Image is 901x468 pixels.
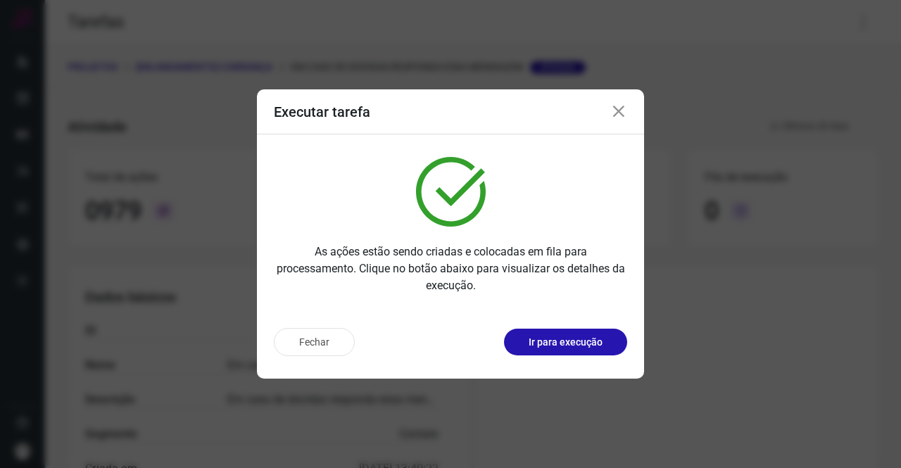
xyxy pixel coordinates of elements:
img: verified.svg [416,157,486,227]
h3: Executar tarefa [274,103,370,120]
p: As ações estão sendo criadas e colocadas em fila para processamento. Clique no botão abaixo para ... [274,244,627,294]
button: Ir para execução [504,329,627,355]
p: Ir para execução [529,335,603,350]
button: Fechar [274,328,355,356]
